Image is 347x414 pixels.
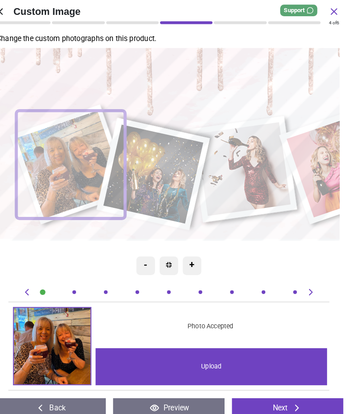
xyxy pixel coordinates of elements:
[329,19,340,26] div: of 6
[102,339,328,375] div: Upload
[282,5,318,16] div: Support
[119,388,228,407] button: Preview
[192,313,236,322] span: Photo Accepted
[22,5,329,18] span: Custom Image
[142,250,160,268] div: -
[235,388,343,407] button: Next
[171,255,176,261] img: recenter
[4,388,112,407] button: Back
[329,20,332,25] span: 4
[5,33,347,43] p: Change the custom photographs on this product.
[187,250,205,268] div: +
